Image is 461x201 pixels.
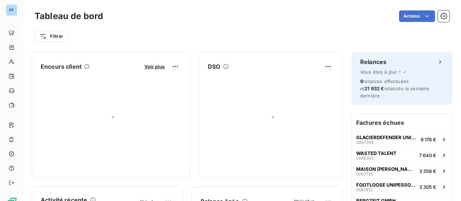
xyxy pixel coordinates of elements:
button: Voir plus [142,63,167,70]
div: PF [6,4,17,16]
span: MAISON [PERSON_NAME] [356,166,416,172]
span: 7 640 € [419,152,436,158]
h6: Encours client [41,62,82,71]
h6: Factures échues [352,114,452,131]
span: 0068393 [356,156,374,160]
span: GLACIERDEFENDER UNIP LDA [356,134,418,140]
span: 21 932 € [364,86,384,91]
button: Filtrer [35,31,68,42]
h6: DSO [208,62,220,71]
span: Vous êtes à jour ! [360,69,400,75]
span: Voir plus [144,64,165,69]
button: GLACIERDEFENDER UNIP LDA00673999 176 € [352,131,452,147]
span: 9 [360,78,363,84]
span: 9 176 € [421,137,436,142]
button: WASTED TALENT00683937 640 € [352,147,452,163]
button: MAISON [PERSON_NAME]00677353 356 € [352,163,452,179]
span: WASTED TALENT [356,150,397,156]
h3: Tableau de bord [35,10,103,23]
span: 0067735 [356,172,373,176]
span: relances effectuées et relancés la semaine dernière. [360,78,429,99]
span: 3 305 € [419,184,436,190]
h6: Relances [360,58,386,66]
span: 0067812 [356,188,372,192]
span: 3 356 € [419,168,436,174]
button: FOOTLOOSE UNIPESSOAL LDA00678123 305 € [352,179,452,195]
span: 0067399 [356,140,373,145]
button: Actions [399,10,435,22]
span: FOOTLOOSE UNIPESSOAL LDA [356,182,416,188]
